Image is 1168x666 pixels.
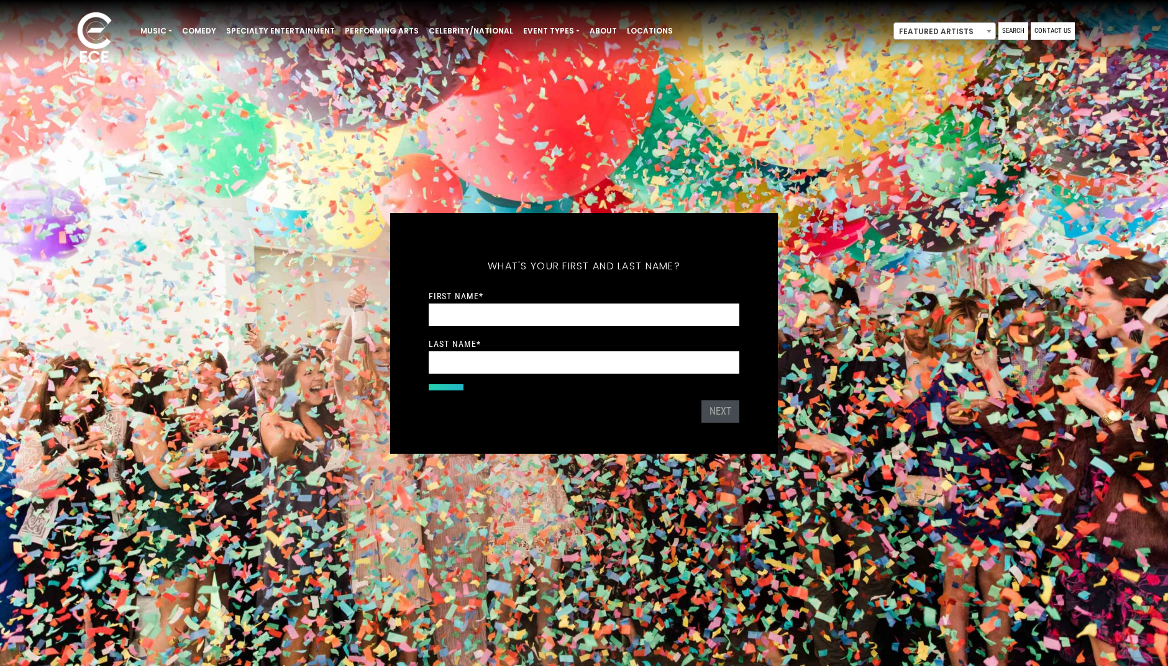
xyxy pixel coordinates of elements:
[177,20,221,42] a: Comedy
[429,338,481,349] label: Last Name
[63,9,125,69] img: ece_new_logo_whitev2-1.png
[894,23,995,40] span: Featured Artists
[429,290,483,302] label: First Name
[424,20,518,42] a: Celebrity/National
[998,22,1028,40] a: Search
[622,20,678,42] a: Locations
[585,20,622,42] a: About
[1031,22,1075,40] a: Contact Us
[518,20,585,42] a: Event Types
[429,244,739,289] h5: What's your first and last name?
[221,20,340,42] a: Specialty Entertainment
[135,20,177,42] a: Music
[340,20,424,42] a: Performing Arts
[893,22,996,40] span: Featured Artists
